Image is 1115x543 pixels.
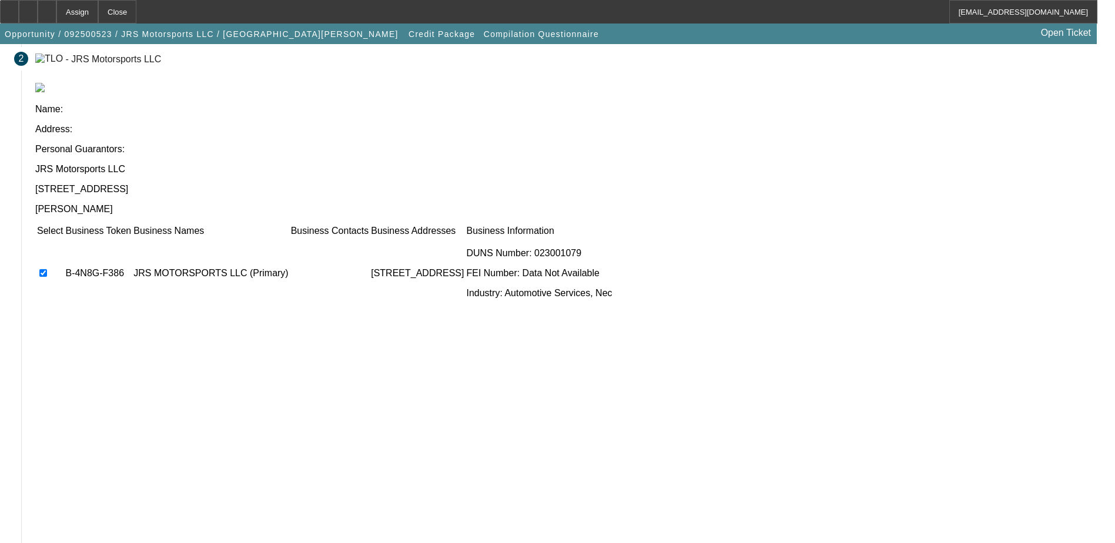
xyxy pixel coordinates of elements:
[65,238,132,309] td: B-4N8G-F386
[409,29,475,39] span: Credit Package
[290,225,370,237] td: Business Contacts
[35,83,45,92] img: tlo.png
[65,225,132,237] td: Business Token
[36,225,63,237] td: Select
[66,53,162,63] div: - JRS Motorsports LLC
[466,268,612,279] p: FEI Number: Data Not Available
[370,225,464,237] td: Business Addresses
[466,248,612,259] p: DUNS Number: 023001079
[19,53,24,64] span: 2
[35,164,1101,175] p: JRS Motorsports LLC
[481,24,602,45] button: Compilation Questionnaire
[35,124,1101,135] p: Address:
[133,225,289,237] td: Business Names
[406,24,478,45] button: Credit Package
[35,104,1101,115] p: Name:
[35,184,1101,195] p: [STREET_ADDRESS]
[1036,23,1096,43] a: Open Ticket
[371,268,464,279] p: [STREET_ADDRESS]
[5,29,399,39] span: Opportunity / 092500523 / JRS Motorsports LLC / [GEOGRAPHIC_DATA][PERSON_NAME]
[484,29,599,39] span: Compilation Questionnaire
[133,268,288,279] p: JRS MOTORSPORTS LLC (Primary)
[35,144,1101,155] p: Personal Guarantors:
[466,288,612,299] p: Industry: Automotive Services, Nec
[466,225,612,237] td: Business Information
[35,53,63,64] img: TLO
[35,204,1101,214] p: [PERSON_NAME]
